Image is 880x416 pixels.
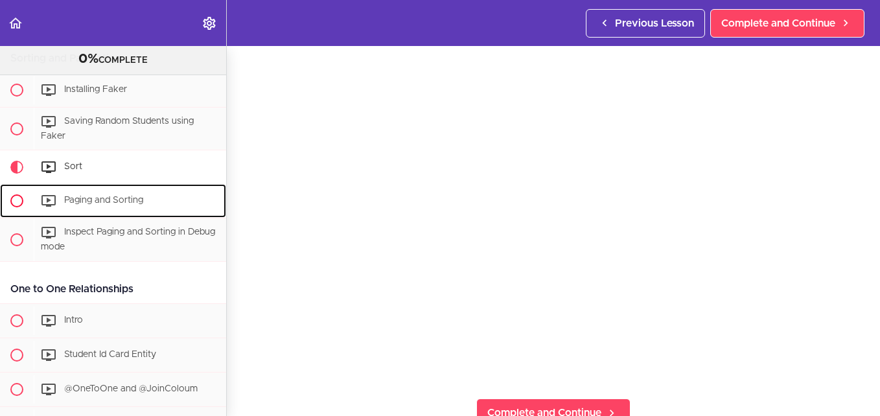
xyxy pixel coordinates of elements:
span: Intro [64,316,83,325]
span: Previous Lesson [615,16,694,31]
svg: Back to course curriculum [8,16,23,31]
span: Inspect Paging and Sorting in Debug mode [41,228,215,252]
span: Complete and Continue [721,16,835,31]
svg: Settings Menu [202,16,217,31]
a: Previous Lesson [586,9,705,38]
span: Student Id Card Entity [64,350,156,359]
span: 0% [78,52,98,65]
span: Sort [64,163,82,172]
a: Complete and Continue [710,9,864,38]
span: @OneToOne and @JoinColoum [64,384,198,393]
span: Paging and Sorting [64,196,143,205]
div: COMPLETE [16,51,210,68]
span: Installing Faker [64,85,127,94]
span: Saving Random Students using Faker [41,117,194,141]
